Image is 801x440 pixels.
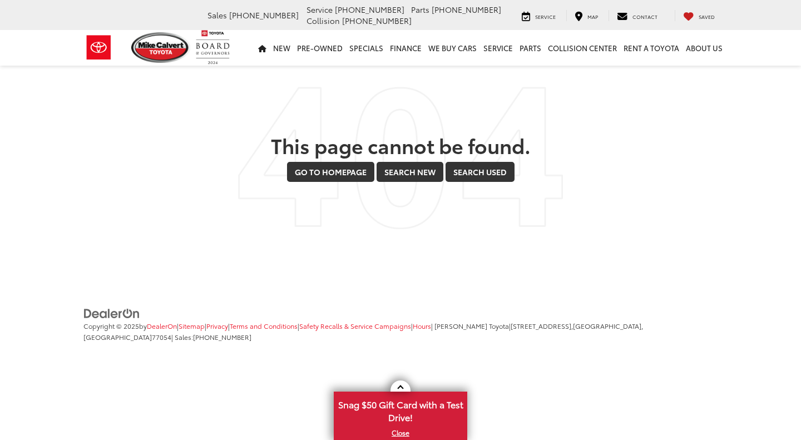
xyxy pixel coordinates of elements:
[545,30,620,66] a: Collision Center
[206,321,228,330] a: Privacy
[306,4,333,15] span: Service
[432,4,501,15] span: [PHONE_NUMBER]
[179,321,205,330] a: Sitemap
[131,32,190,63] img: Mike Calvert Toyota
[335,393,466,427] span: Snag $50 Gift Card with a Test Drive!
[83,134,718,156] h2: This page cannot be found.
[411,4,429,15] span: Parts
[480,30,516,66] a: Service
[147,321,177,330] a: DealerOn Home Page
[675,10,723,21] a: My Saved Vehicles
[229,9,299,21] span: [PHONE_NUMBER]
[83,307,140,318] a: DealerOn
[306,15,340,26] span: Collision
[294,30,346,66] a: Pre-Owned
[207,9,227,21] span: Sales
[335,4,404,15] span: [PHONE_NUMBER]
[83,332,152,342] span: [GEOGRAPHIC_DATA]
[299,321,411,330] a: Safety Recalls & Service Campaigns, Opens in a new tab
[566,10,606,21] a: Map
[171,332,251,342] span: | Sales:
[83,321,139,330] span: Copyright © 2025
[346,30,387,66] a: Specials
[587,13,598,20] span: Map
[513,10,564,21] a: Service
[620,30,683,66] a: Rent a Toyota
[387,30,425,66] a: Finance
[511,321,573,330] span: [STREET_ADDRESS],
[139,321,177,330] span: by
[255,30,270,66] a: Home
[632,13,657,20] span: Contact
[177,321,205,330] span: |
[411,321,431,330] span: |
[228,321,298,330] span: |
[413,321,431,330] a: Hours
[152,332,171,342] span: 77054
[270,30,294,66] a: New
[535,13,556,20] span: Service
[342,15,412,26] span: [PHONE_NUMBER]
[609,10,666,21] a: Contact
[425,30,480,66] a: WE BUY CARS
[516,30,545,66] a: Parts
[205,321,228,330] span: |
[78,29,120,66] img: Toyota
[446,162,515,182] a: Search Used
[83,308,140,320] img: DealerOn
[573,321,643,330] span: [GEOGRAPHIC_DATA],
[287,162,374,182] a: Go to Homepage
[377,162,443,182] a: Search New
[683,30,726,66] a: About Us
[193,332,251,342] span: [PHONE_NUMBER]
[431,321,509,330] span: | [PERSON_NAME] Toyota
[298,321,411,330] span: |
[699,13,715,20] span: Saved
[230,321,298,330] a: Terms and Conditions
